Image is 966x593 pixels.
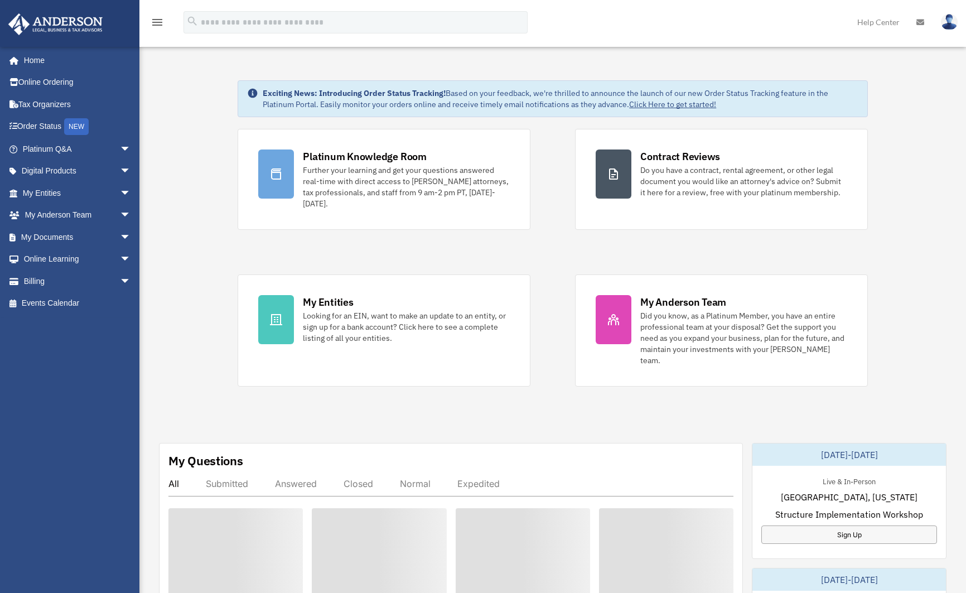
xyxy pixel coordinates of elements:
[781,490,917,504] span: [GEOGRAPHIC_DATA], [US_STATE]
[640,165,847,198] div: Do you have a contract, rental agreement, or other legal document you would like an attorney's ad...
[814,475,885,486] div: Live & In-Person
[344,478,373,489] div: Closed
[168,478,179,489] div: All
[263,88,858,110] div: Based on your feedback, we're thrilled to announce the launch of our new Order Status Tracking fe...
[238,274,530,387] a: My Entities Looking for an EIN, want to make an update to an entity, or sign up for a bank accoun...
[575,274,868,387] a: My Anderson Team Did you know, as a Platinum Member, you have an entire professional team at your...
[8,204,148,226] a: My Anderson Teamarrow_drop_down
[303,165,510,209] div: Further your learning and get your questions answered real-time with direct access to [PERSON_NAM...
[761,525,937,544] a: Sign Up
[752,568,946,591] div: [DATE]-[DATE]
[8,270,148,292] a: Billingarrow_drop_down
[8,115,148,138] a: Order StatusNEW
[263,88,446,98] strong: Exciting News: Introducing Order Status Tracking!
[120,270,142,293] span: arrow_drop_down
[275,478,317,489] div: Answered
[640,150,720,163] div: Contract Reviews
[640,310,847,366] div: Did you know, as a Platinum Member, you have an entire professional team at your disposal? Get th...
[457,478,500,489] div: Expedited
[8,292,148,315] a: Events Calendar
[186,15,199,27] i: search
[303,310,510,344] div: Looking for an EIN, want to make an update to an entity, or sign up for a bank account? Click her...
[120,160,142,183] span: arrow_drop_down
[303,295,353,309] div: My Entities
[64,118,89,135] div: NEW
[120,226,142,249] span: arrow_drop_down
[238,129,530,230] a: Platinum Knowledge Room Further your learning and get your questions answered real-time with dire...
[640,295,726,309] div: My Anderson Team
[303,150,427,163] div: Platinum Knowledge Room
[8,160,148,182] a: Digital Productsarrow_drop_down
[8,138,148,160] a: Platinum Q&Aarrow_drop_down
[8,248,148,271] a: Online Learningarrow_drop_down
[120,182,142,205] span: arrow_drop_down
[752,443,946,466] div: [DATE]-[DATE]
[151,16,164,29] i: menu
[5,13,106,35] img: Anderson Advisors Platinum Portal
[120,248,142,271] span: arrow_drop_down
[120,204,142,227] span: arrow_drop_down
[8,71,148,94] a: Online Ordering
[629,99,716,109] a: Click Here to get started!
[151,20,164,29] a: menu
[575,129,868,230] a: Contract Reviews Do you have a contract, rental agreement, or other legal document you would like...
[120,138,142,161] span: arrow_drop_down
[168,452,243,469] div: My Questions
[400,478,431,489] div: Normal
[775,508,923,521] span: Structure Implementation Workshop
[8,93,148,115] a: Tax Organizers
[941,14,958,30] img: User Pic
[8,49,142,71] a: Home
[8,226,148,248] a: My Documentsarrow_drop_down
[8,182,148,204] a: My Entitiesarrow_drop_down
[206,478,248,489] div: Submitted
